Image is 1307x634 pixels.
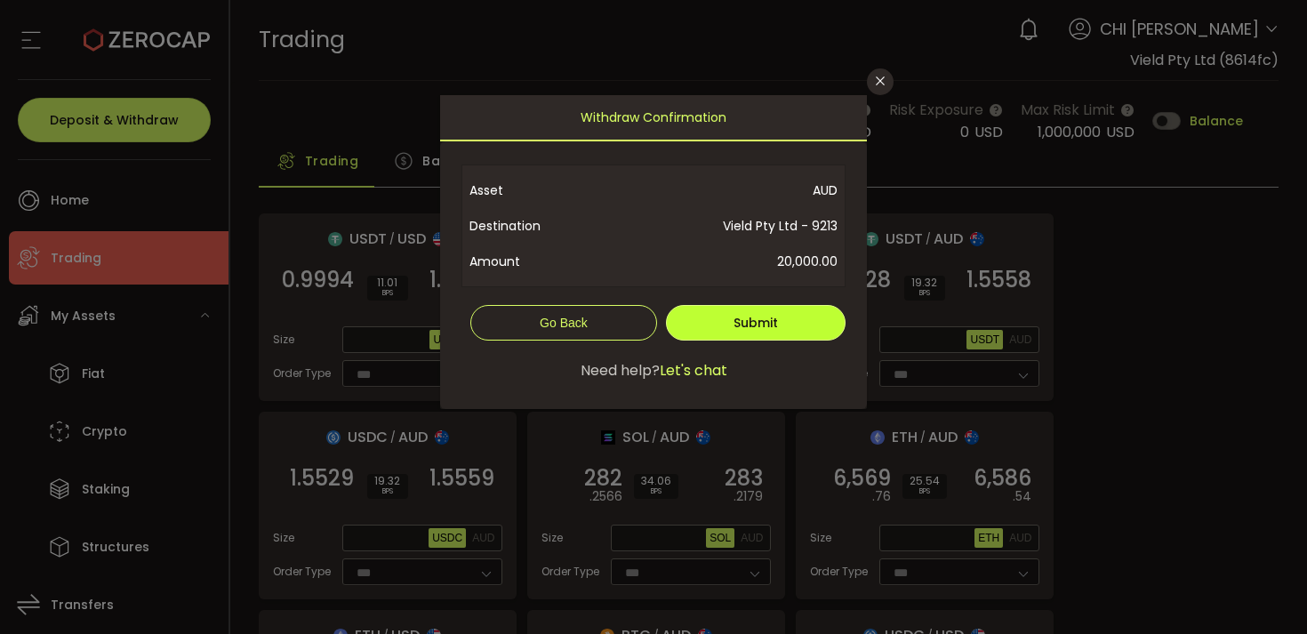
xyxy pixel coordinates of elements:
span: AUD [582,173,838,208]
span: Amount [469,244,582,279]
span: Submit [734,314,778,332]
span: Go Back [540,316,588,330]
span: Asset [469,173,582,208]
span: Let's chat [660,360,727,381]
button: Submit [666,305,846,341]
span: 20,000.00 [582,244,838,279]
button: Close [867,68,894,95]
button: Go Back [470,305,657,341]
iframe: Chat Widget [1095,442,1307,634]
span: Destination [469,208,582,244]
span: Withdraw Confirmation [581,95,726,140]
span: Need help? [581,360,660,381]
div: dialog [440,95,867,409]
span: Vield Pty Ltd - 9213 [582,208,838,244]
